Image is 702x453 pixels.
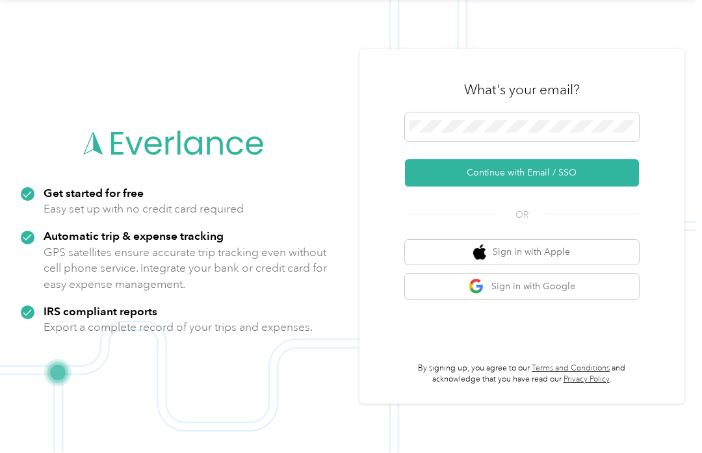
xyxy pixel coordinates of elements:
[469,279,485,295] img: google logo
[44,305,157,318] strong: IRS compliant reports
[405,240,639,266] button: apple logoSign in with Apple
[564,375,610,385] a: Privacy Policy
[473,245,486,261] img: apple logo
[464,81,580,99] h3: What's your email?
[44,187,144,200] strong: Get started for free
[532,364,610,374] a: Terms and Conditions
[405,160,639,187] button: Continue with Email / SSO
[44,245,328,293] p: GPS satellites ensure accurate trip tracking even without cell phone service. Integrate your bank...
[44,201,244,218] p: Easy set up with no credit card required
[44,229,224,243] strong: Automatic trip & expense tracking
[44,320,313,336] p: Export a complete record of your trips and expenses.
[499,209,545,222] span: OR
[405,363,639,386] p: By signing up, you agree to our and acknowledge that you have read our .
[405,274,639,300] button: google logoSign in with Google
